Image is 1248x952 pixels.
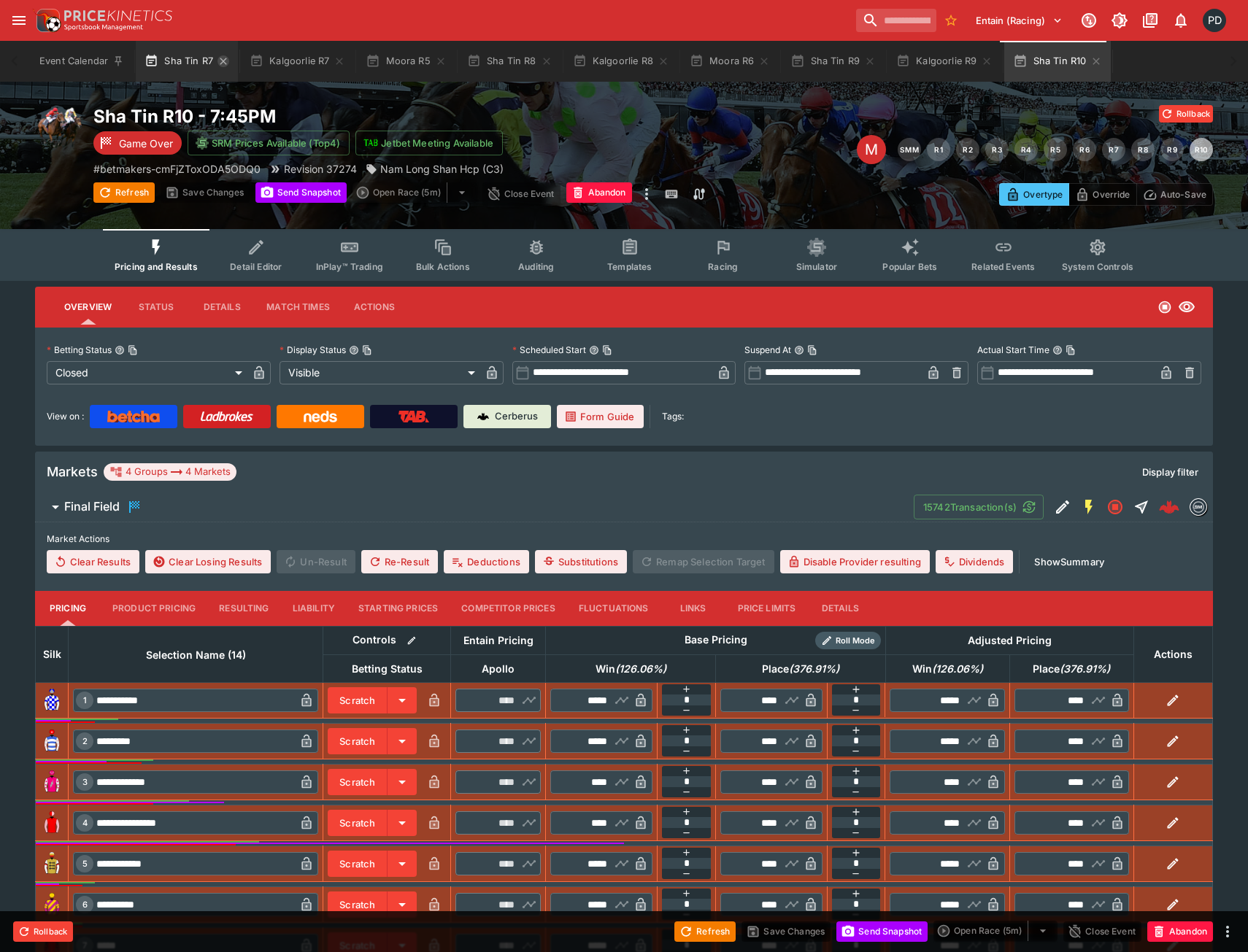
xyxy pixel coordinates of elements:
span: System Controls [1062,261,1133,272]
div: Base Pricing [679,631,753,649]
button: Final Field [35,492,914,522]
button: open drawer [6,7,32,34]
span: Selection Name (14) [130,646,262,664]
button: Price Limits [726,591,808,626]
button: Kalgoorlie R8 [564,41,678,82]
button: Override [1068,183,1136,206]
button: Edit Detail [1049,494,1076,520]
button: Scratch [328,687,388,713]
th: Actions [1133,626,1212,682]
button: Notifications [1168,7,1194,34]
button: R7 [1102,138,1125,161]
button: Copy To Clipboard [362,345,372,355]
button: Paul Dicioccio [1198,4,1230,36]
button: Scratch [328,728,388,754]
button: Auto-Save [1136,183,1213,206]
em: ( 126.06 %) [615,660,666,678]
a: Form Guide [557,405,644,428]
button: Scratch [328,851,388,877]
button: Display filter [1133,460,1207,484]
p: Nam Long Shan Hcp (C3) [380,161,504,177]
span: Pricing and Results [115,261,198,272]
button: Starting Prices [347,591,450,626]
button: No Bookmarks [939,9,963,32]
span: Simulator [796,261,837,272]
button: Links [660,591,726,626]
button: Match Times [255,290,342,325]
button: Clear Losing Results [145,550,271,573]
em: ( 126.06 %) [932,660,983,678]
img: jetbet-logo.svg [363,136,378,150]
img: runner 6 [40,893,63,916]
button: Select Tenant [967,9,1071,32]
div: Nam Long Shan Hcp (C3) [366,161,504,177]
button: Straight [1128,494,1155,520]
div: 6a4e693d-e8f6-491d-bef9-40584905a4ab [1159,497,1179,517]
button: R5 [1044,138,1067,161]
button: more [1219,923,1236,940]
img: runner 1 [40,689,63,712]
button: Bulk edit [402,631,421,650]
button: R8 [1131,138,1155,161]
svg: Closed [1106,498,1124,516]
p: Actual Start Time [977,344,1049,356]
th: Silk [36,626,69,682]
button: Copy To Clipboard [807,345,817,355]
button: R9 [1160,138,1184,161]
button: Overview [53,290,123,325]
button: R10 [1190,138,1213,161]
img: TabNZ [398,411,429,422]
button: Display StatusCopy To Clipboard [349,345,359,355]
span: 3 [80,777,90,787]
span: Mark an event as closed and abandoned. [1147,923,1213,937]
button: R3 [985,138,1009,161]
span: 2 [80,736,90,746]
button: Send Snapshot [836,921,928,942]
h6: Final Field [64,499,120,514]
button: Sha Tin R9 [782,41,885,82]
label: Market Actions [47,528,1201,550]
p: Auto-Save [1160,187,1206,202]
button: Copy To Clipboard [128,345,138,355]
img: horse_racing.png [35,105,82,152]
button: Moora R6 [681,41,779,82]
nav: pagination navigation [898,138,1213,161]
span: Win(126.06%) [896,660,999,678]
button: Re-Result [361,550,438,573]
p: Revision 37274 [284,161,357,177]
button: Kalgoorlie R9 [887,41,1001,82]
img: betmakers [1190,499,1206,515]
button: Send Snapshot [255,182,347,203]
a: Cerberus [463,405,551,428]
svg: Closed [1158,300,1172,314]
img: PriceKinetics Logo [32,6,61,35]
button: Resulting [207,591,280,626]
button: Refresh [93,182,155,203]
div: split button [933,921,1058,941]
div: Visible [280,361,480,384]
button: ShowSummary [1025,550,1113,573]
th: Adjusted Pricing [885,626,1133,654]
img: runner 5 [40,852,63,875]
button: Connected to PK [1076,7,1102,34]
p: Overtype [1023,187,1063,202]
th: Entain Pricing [451,626,546,654]
button: Disable Provider resulting [780,550,930,573]
th: Apollo [451,654,546,682]
p: Suspend At [744,344,791,356]
label: View on : [47,405,84,428]
p: Override [1093,187,1130,202]
div: Closed [47,361,247,384]
img: runner 2 [40,730,63,753]
button: Deductions [444,550,529,573]
button: R6 [1073,138,1096,161]
img: Neds [304,411,336,422]
button: Liability [281,591,347,626]
img: runner 4 [40,811,63,835]
button: Jetbet Meeting Available [355,131,503,155]
button: Documentation [1137,7,1163,34]
img: runner 3 [40,770,63,794]
span: Auditing [518,261,554,272]
button: Status [123,290,189,325]
button: Betting StatusCopy To Clipboard [115,345,125,355]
